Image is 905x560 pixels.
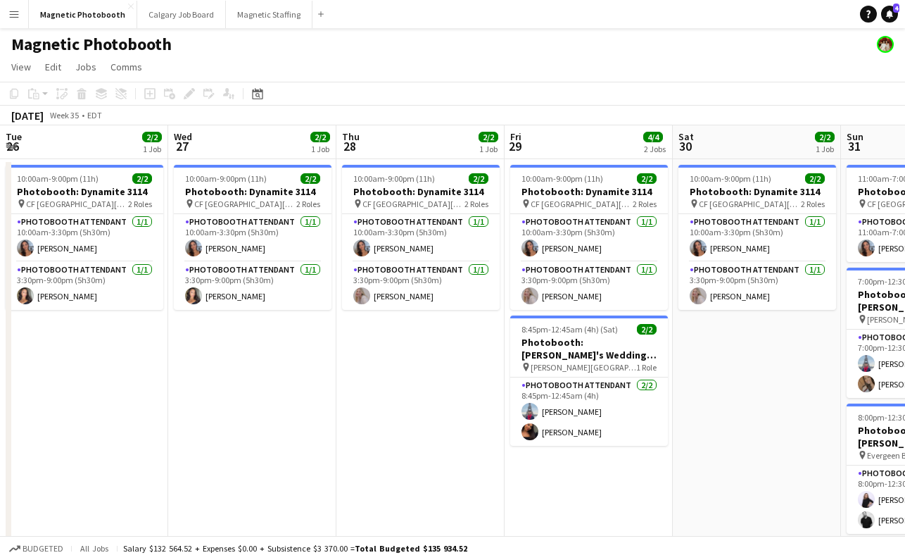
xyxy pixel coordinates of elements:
[6,214,163,262] app-card-role: Photobooth Attendant1/110:00am-3:30pm (5h30m)[PERSON_NAME]
[310,132,330,142] span: 2/2
[105,58,148,76] a: Comms
[6,130,22,143] span: Tue
[881,6,898,23] a: 4
[464,199,488,209] span: 2 Roles
[816,144,834,154] div: 1 Job
[531,362,636,373] span: [PERSON_NAME][GEOGRAPHIC_DATA]
[6,58,37,76] a: View
[801,199,825,209] span: 2 Roles
[637,173,657,184] span: 2/2
[172,138,192,154] span: 27
[128,199,152,209] span: 2 Roles
[137,1,226,28] button: Calgary Job Board
[4,138,22,154] span: 26
[355,543,467,554] span: Total Budgeted $135 934.52
[226,1,312,28] button: Magnetic Staffing
[23,544,63,554] span: Budgeted
[510,130,521,143] span: Fri
[7,541,65,556] button: Budgeted
[521,173,603,184] span: 10:00am-9:00pm (11h)
[143,144,161,154] div: 1 Job
[6,262,163,310] app-card-role: Photobooth Attendant1/13:30pm-9:00pm (5h30m)[PERSON_NAME]
[510,165,668,310] app-job-card: 10:00am-9:00pm (11h)2/2Photobooth: Dynamite 3114 CF [GEOGRAPHIC_DATA][PERSON_NAME]2 RolesPhotoboo...
[510,316,668,446] app-job-card: 8:45pm-12:45am (4h) (Sat)2/2Photobooth: [PERSON_NAME]'s Wedding (3134) [PERSON_NAME][GEOGRAPHIC_D...
[637,324,657,335] span: 2/2
[174,214,331,262] app-card-role: Photobooth Attendant1/110:00am-3:30pm (5h30m)[PERSON_NAME]
[469,173,488,184] span: 2/2
[643,132,663,142] span: 4/4
[636,362,657,373] span: 1 Role
[17,173,99,184] span: 10:00am-9:00pm (11h)
[174,130,192,143] span: Wed
[174,185,331,198] h3: Photobooth: Dynamite 3114
[185,173,267,184] span: 10:00am-9:00pm (11h)
[342,165,500,310] app-job-card: 10:00am-9:00pm (11h)2/2Photobooth: Dynamite 3114 CF [GEOGRAPHIC_DATA][PERSON_NAME]2 RolesPhotoboo...
[678,185,836,198] h3: Photobooth: Dynamite 3114
[11,108,44,123] div: [DATE]
[11,34,172,55] h1: Magnetic Photobooth
[510,185,668,198] h3: Photobooth: Dynamite 3114
[847,130,863,143] span: Sun
[142,132,162,142] span: 2/2
[11,61,31,73] span: View
[678,130,694,143] span: Sat
[87,110,102,120] div: EDT
[29,1,137,28] button: Magnetic Photobooth
[699,199,801,209] span: CF [GEOGRAPHIC_DATA][PERSON_NAME]
[132,173,152,184] span: 2/2
[342,130,360,143] span: Thu
[174,165,331,310] app-job-card: 10:00am-9:00pm (11h)2/2Photobooth: Dynamite 3114 CF [GEOGRAPHIC_DATA][PERSON_NAME]2 RolesPhotoboo...
[676,138,694,154] span: 30
[296,199,320,209] span: 2 Roles
[6,185,163,198] h3: Photobooth: Dynamite 3114
[194,199,296,209] span: CF [GEOGRAPHIC_DATA][PERSON_NAME]
[805,173,825,184] span: 2/2
[342,214,500,262] app-card-role: Photobooth Attendant1/110:00am-3:30pm (5h30m)[PERSON_NAME]
[174,262,331,310] app-card-role: Photobooth Attendant1/13:30pm-9:00pm (5h30m)[PERSON_NAME]
[362,199,464,209] span: CF [GEOGRAPHIC_DATA][PERSON_NAME]
[70,58,102,76] a: Jobs
[6,165,163,310] app-job-card: 10:00am-9:00pm (11h)2/2Photobooth: Dynamite 3114 CF [GEOGRAPHIC_DATA][PERSON_NAME]2 RolesPhotoboo...
[508,138,521,154] span: 29
[678,262,836,310] app-card-role: Photobooth Attendant1/13:30pm-9:00pm (5h30m)[PERSON_NAME]
[510,378,668,446] app-card-role: Photobooth Attendant2/28:45pm-12:45am (4h)[PERSON_NAME][PERSON_NAME]
[123,543,467,554] div: Salary $132 564.52 + Expenses $0.00 + Subsistence $3 370.00 =
[479,132,498,142] span: 2/2
[342,185,500,198] h3: Photobooth: Dynamite 3114
[844,138,863,154] span: 31
[26,199,128,209] span: CF [GEOGRAPHIC_DATA][PERSON_NAME]
[46,110,82,120] span: Week 35
[893,4,899,13] span: 4
[110,61,142,73] span: Comms
[521,324,618,335] span: 8:45pm-12:45am (4h) (Sat)
[75,61,96,73] span: Jobs
[678,214,836,262] app-card-role: Photobooth Attendant1/110:00am-3:30pm (5h30m)[PERSON_NAME]
[479,144,498,154] div: 1 Job
[690,173,771,184] span: 10:00am-9:00pm (11h)
[77,543,111,554] span: All jobs
[644,144,666,154] div: 2 Jobs
[531,199,633,209] span: CF [GEOGRAPHIC_DATA][PERSON_NAME]
[678,165,836,310] app-job-card: 10:00am-9:00pm (11h)2/2Photobooth: Dynamite 3114 CF [GEOGRAPHIC_DATA][PERSON_NAME]2 RolesPhotoboo...
[510,214,668,262] app-card-role: Photobooth Attendant1/110:00am-3:30pm (5h30m)[PERSON_NAME]
[45,61,61,73] span: Edit
[633,199,657,209] span: 2 Roles
[510,336,668,361] h3: Photobooth: [PERSON_NAME]'s Wedding (3134)
[353,173,435,184] span: 10:00am-9:00pm (11h)
[815,132,835,142] span: 2/2
[39,58,67,76] a: Edit
[300,173,320,184] span: 2/2
[311,144,329,154] div: 1 Job
[342,262,500,310] app-card-role: Photobooth Attendant1/13:30pm-9:00pm (5h30m)[PERSON_NAME]
[877,36,894,53] app-user-avatar: Kara & Monika
[510,262,668,310] app-card-role: Photobooth Attendant1/13:30pm-9:00pm (5h30m)[PERSON_NAME]
[340,138,360,154] span: 28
